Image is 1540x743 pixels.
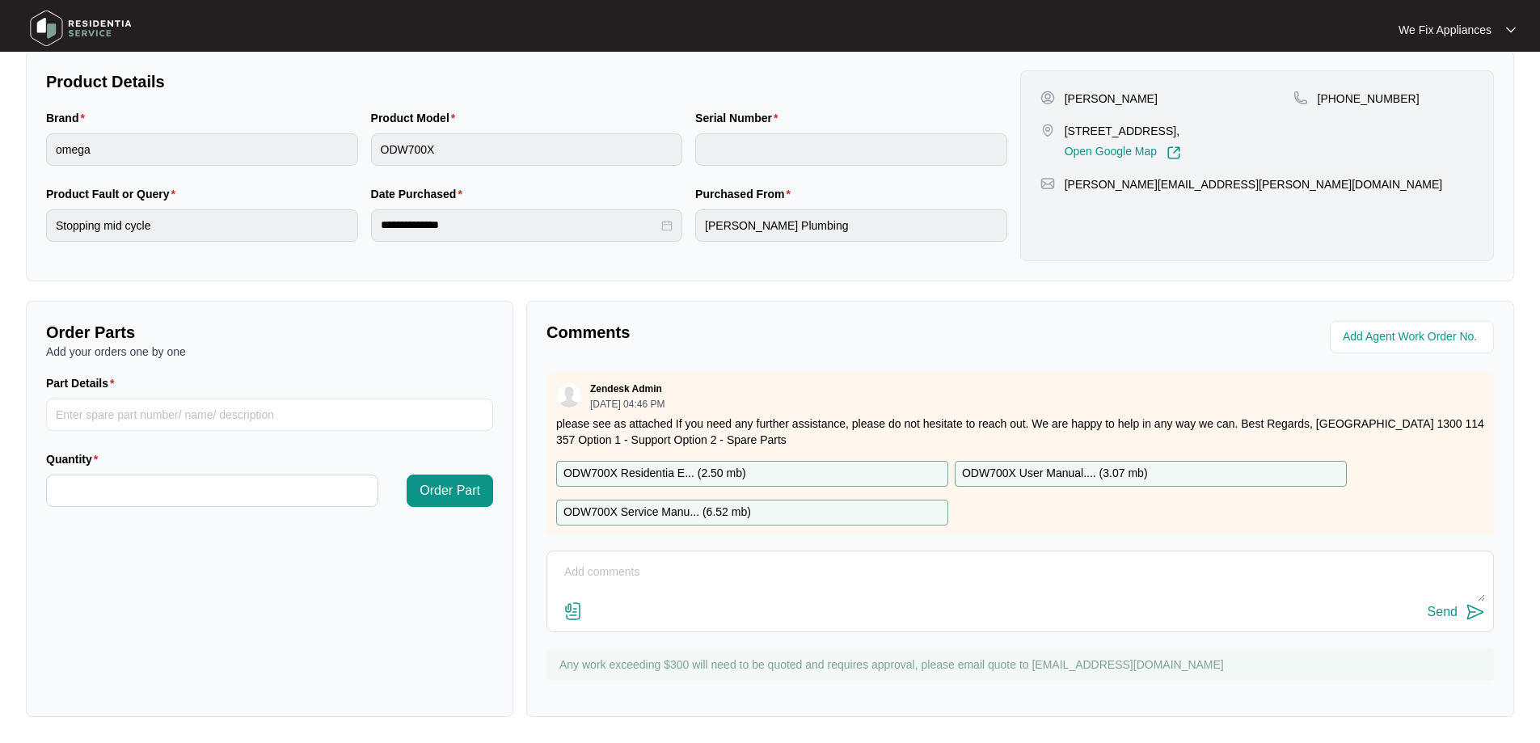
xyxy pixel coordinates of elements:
input: Purchased From [695,209,1007,242]
img: residentia service logo [24,4,137,53]
input: Quantity [47,475,378,506]
button: Order Part [407,475,493,507]
p: [PERSON_NAME] [1065,91,1158,107]
img: user-pin [1040,91,1055,105]
button: Send [1428,602,1485,623]
p: ODW700X User Manual.... ( 3.07 mb ) [962,465,1148,483]
img: dropdown arrow [1506,26,1516,34]
label: Part Details [46,375,121,391]
label: Quantity [46,451,104,467]
label: Purchased From [695,186,797,202]
label: Product Model [371,110,462,126]
p: [PERSON_NAME][EMAIL_ADDRESS][PERSON_NAME][DOMAIN_NAME] [1065,176,1443,192]
label: Date Purchased [371,186,469,202]
input: Date Purchased [381,217,659,234]
p: please see as attached If you need any further assistance, please do not hesitate to reach out. W... [556,416,1484,448]
p: [PHONE_NUMBER] [1318,91,1420,107]
img: user.svg [557,383,581,407]
span: Order Part [420,481,480,500]
img: file-attachment-doc.svg [563,602,583,621]
p: Comments [546,321,1009,344]
p: ODW700X Service Manu... ( 6.52 mb ) [563,504,751,521]
p: Any work exceeding $300 will need to be quoted and requires approval, please email quote to [EMAI... [559,656,1486,673]
img: map-pin [1040,176,1055,191]
p: We Fix Appliances [1399,22,1491,38]
img: send-icon.svg [1466,602,1485,622]
p: ODW700X Residentia E... ( 2.50 mb ) [563,465,746,483]
p: Product Details [46,70,1007,93]
p: [DATE] 04:46 PM [590,399,665,409]
input: Part Details [46,399,493,431]
p: Order Parts [46,321,493,344]
label: Brand [46,110,91,126]
div: Send [1428,605,1458,619]
label: Product Fault or Query [46,186,182,202]
p: [STREET_ADDRESS], [1065,123,1181,139]
input: Product Fault or Query [46,209,358,242]
img: Link-External [1167,146,1181,160]
p: Zendesk Admin [590,382,662,395]
label: Serial Number [695,110,784,126]
img: map-pin [1293,91,1308,105]
input: Product Model [371,133,683,166]
p: Add your orders one by one [46,344,493,360]
input: Serial Number [695,133,1007,166]
img: map-pin [1040,123,1055,137]
input: Brand [46,133,358,166]
a: Open Google Map [1065,146,1181,160]
input: Add Agent Work Order No. [1343,327,1484,347]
